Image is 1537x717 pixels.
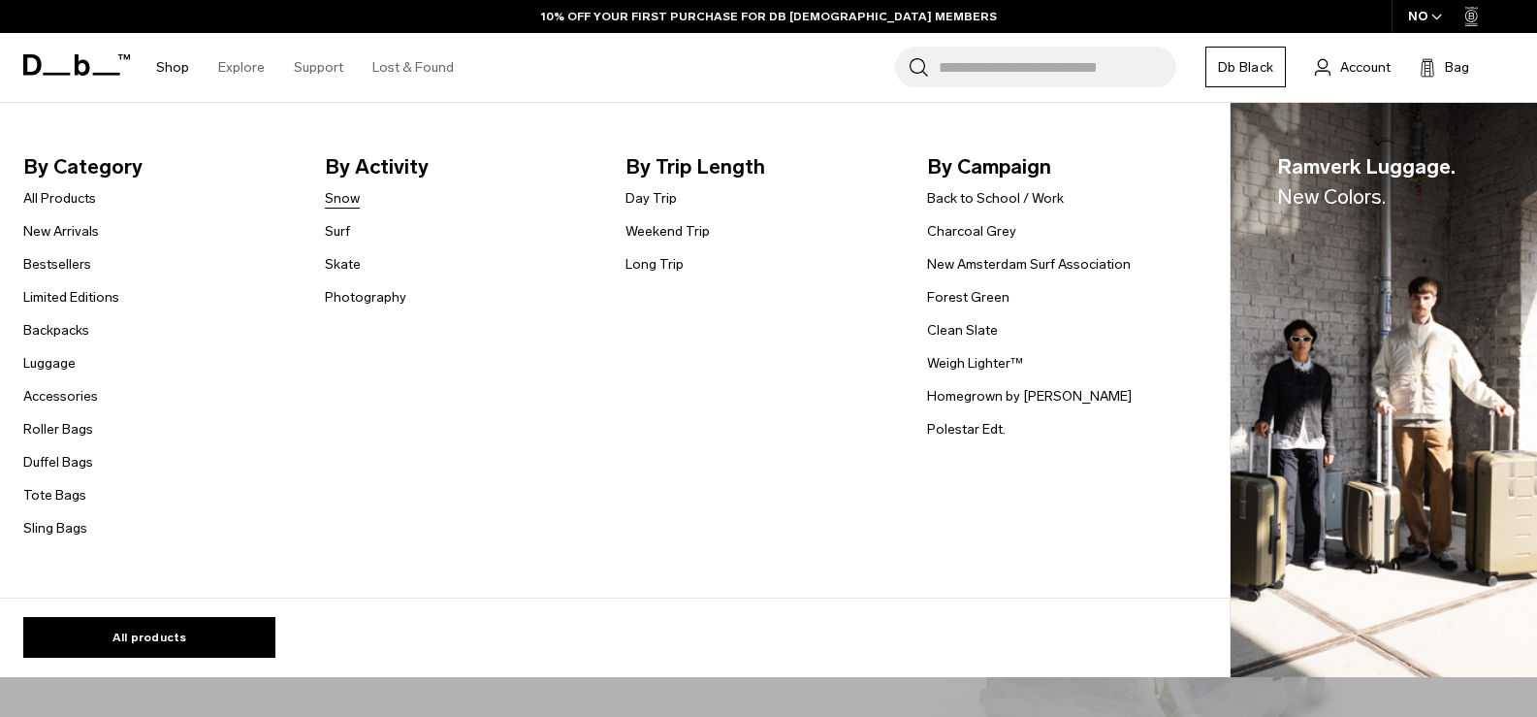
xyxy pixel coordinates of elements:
[23,617,275,658] a: All products
[23,151,294,182] span: By Category
[156,33,189,102] a: Shop
[1315,55,1391,79] a: Account
[625,188,677,209] a: Day Trip
[1231,103,1537,678] img: Db
[927,287,1009,308] a: Forest Green
[372,33,454,102] a: Lost & Found
[23,188,96,209] a: All Products
[23,254,91,275] a: Bestsellers
[325,221,350,242] a: Surf
[1231,103,1537,678] a: Ramverk Luggage.New Colors. Db
[325,287,406,308] a: Photography
[1340,57,1391,78] span: Account
[1205,47,1286,87] a: Db Black
[23,386,98,407] a: Accessories
[23,485,86,505] a: Tote Bags
[325,254,361,275] a: Skate
[625,151,896,182] span: By Trip Length
[927,386,1132,407] a: Homegrown by [PERSON_NAME]
[23,419,93,440] a: Roller Bags
[927,320,998,341] a: Clean Slate
[1277,184,1386,209] span: New Colors.
[23,320,89,341] a: Backpacks
[23,221,99,242] a: New Arrivals
[625,221,710,242] a: Weekend Trip
[1277,151,1456,212] span: Ramverk Luggage.
[325,151,595,182] span: By Activity
[927,221,1016,242] a: Charcoal Grey
[927,188,1064,209] a: Back to School / Work
[294,33,343,102] a: Support
[1445,57,1469,78] span: Bag
[23,452,93,473] a: Duffel Bags
[23,518,87,538] a: Sling Bags
[23,353,76,374] a: Luggage
[927,254,1131,275] a: New Amsterdam Surf Association
[927,151,1198,182] span: By Campaign
[23,287,119,308] a: Limited Editions
[218,33,265,102] a: Explore
[927,419,1006,440] a: Polestar Edt.
[927,353,1023,374] a: Weigh Lighter™
[1420,55,1469,79] button: Bag
[142,33,468,102] nav: Main Navigation
[625,254,684,275] a: Long Trip
[541,8,997,25] a: 10% OFF YOUR FIRST PURCHASE FOR DB [DEMOGRAPHIC_DATA] MEMBERS
[325,188,360,209] a: Snow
